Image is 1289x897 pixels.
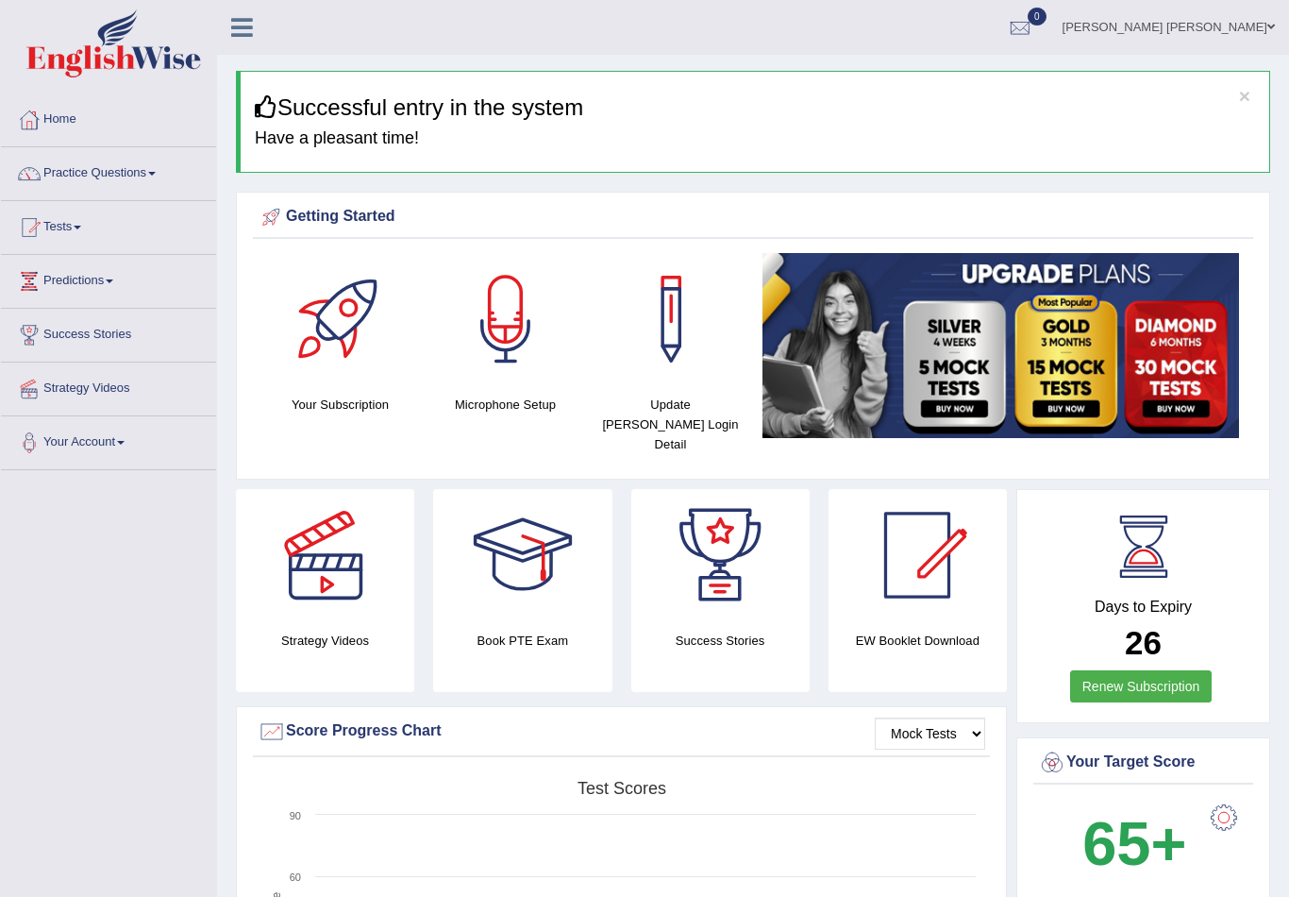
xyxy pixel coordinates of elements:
h4: Days to Expiry [1038,599,1248,616]
text: 60 [290,872,301,883]
a: Predictions [1,255,216,302]
div: Your Target Score [1038,749,1248,777]
a: Renew Subscription [1070,670,1213,702]
h4: Update [PERSON_NAME] Login Detail [597,395,744,454]
h4: EW Booklet Download [829,631,1007,651]
h4: Strategy Videos [236,631,414,651]
a: Strategy Videos [1,363,216,410]
h4: Your Subscription [267,395,413,415]
h4: Have a pleasant time! [255,129,1255,148]
h3: Successful entry in the system [255,95,1255,120]
h4: Book PTE Exam [433,631,611,651]
span: 0 [1028,8,1046,25]
b: 65+ [1082,809,1186,878]
h4: Success Stories [631,631,810,651]
div: Getting Started [258,203,1248,231]
text: 90 [290,810,301,821]
a: Success Stories [1,309,216,356]
h4: Microphone Setup [432,395,578,415]
b: 26 [1125,624,1162,661]
div: Score Progress Chart [258,718,985,746]
tspan: Test scores [578,779,666,798]
a: Tests [1,201,216,248]
a: Home [1,93,216,141]
button: × [1239,86,1250,106]
img: small5.jpg [762,253,1239,437]
a: Your Account [1,416,216,464]
a: Practice Questions [1,147,216,195]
